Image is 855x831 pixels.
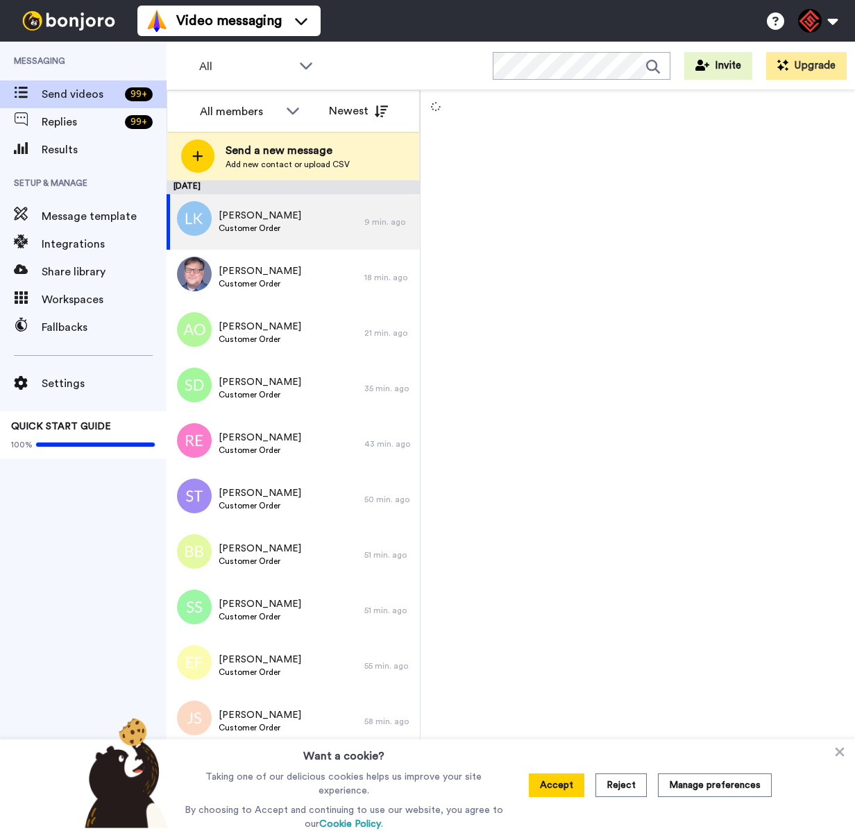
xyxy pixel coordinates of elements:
a: Cookie Policy [319,819,381,829]
div: 51 min. ago [364,605,413,616]
span: Customer Order [219,278,301,289]
div: 35 min. ago [364,383,413,394]
span: Settings [42,375,167,392]
span: Customer Order [219,722,301,733]
div: 9 min. ago [364,216,413,228]
span: Add new contact or upload CSV [226,159,350,170]
button: Manage preferences [658,773,772,797]
div: 99 + [125,115,153,129]
span: Customer Order [219,223,301,234]
button: Accept [529,773,584,797]
span: Message template [42,208,167,225]
img: c1d5ae50-2abb-4279-8edc-99ae84c40636.jpg [177,257,212,291]
p: By choosing to Accept and continuing to use our website, you agree to our . [181,803,507,831]
span: [PERSON_NAME] [219,431,301,445]
img: re.png [177,423,212,458]
span: [PERSON_NAME] [219,597,301,611]
div: All members [200,103,279,120]
span: Send videos [42,86,119,103]
img: ao.png [177,312,212,347]
button: Newest [319,97,398,125]
span: Video messaging [176,11,282,31]
img: ss.png [177,590,212,624]
p: Taking one of our delicious cookies helps us improve your site experience. [181,770,507,798]
span: 100% [11,439,33,450]
img: bj-logo-header-white.svg [17,11,121,31]
div: 18 min. ago [364,272,413,283]
img: sd.png [177,368,212,402]
img: ef.png [177,645,212,680]
span: Customer Order [219,500,301,511]
div: 21 min. ago [364,327,413,339]
span: Customer Order [219,667,301,678]
div: 55 min. ago [364,660,413,671]
span: Results [42,142,167,158]
span: [PERSON_NAME] [219,653,301,667]
span: [PERSON_NAME] [219,264,301,278]
span: Send a new message [226,142,350,159]
img: js.png [177,701,212,735]
span: Customer Order [219,389,301,400]
div: 50 min. ago [364,494,413,505]
span: Customer Order [219,445,301,456]
div: 51 min. ago [364,549,413,560]
img: st.png [177,479,212,513]
img: bear-with-cookie.png [72,717,175,828]
span: [PERSON_NAME] [219,375,301,389]
span: [PERSON_NAME] [219,486,301,500]
div: 58 min. ago [364,716,413,727]
span: [PERSON_NAME] [219,209,301,223]
span: Customer Order [219,611,301,622]
img: bb.png [177,534,212,569]
span: QUICK START GUIDE [11,422,111,431]
span: Workspaces [42,291,167,308]
span: Replies [42,114,119,130]
img: vm-color.svg [146,10,168,32]
button: Upgrade [766,52,847,80]
span: [PERSON_NAME] [219,708,301,722]
img: lk.png [177,201,212,236]
span: Customer Order [219,556,301,567]
div: [DATE] [167,180,420,194]
div: 43 min. ago [364,438,413,449]
span: Share library [42,264,167,280]
span: [PERSON_NAME] [219,320,301,334]
span: Integrations [42,236,167,252]
span: Fallbacks [42,319,167,336]
span: Customer Order [219,334,301,345]
button: Invite [684,52,752,80]
div: 99 + [125,87,153,101]
span: All [199,58,292,75]
h3: Want a cookie? [303,739,384,764]
span: [PERSON_NAME] [219,542,301,556]
button: Reject [595,773,647,797]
